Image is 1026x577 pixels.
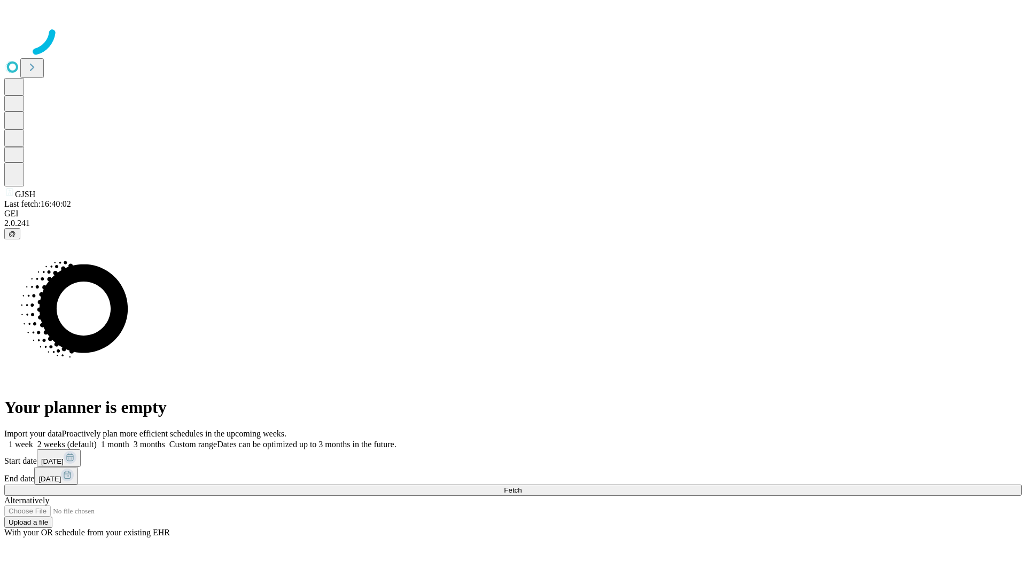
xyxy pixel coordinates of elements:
[4,496,49,505] span: Alternatively
[4,429,62,438] span: Import your data
[4,467,1022,485] div: End date
[34,467,78,485] button: [DATE]
[9,230,16,238] span: @
[38,475,61,483] span: [DATE]
[37,449,81,467] button: [DATE]
[62,429,286,438] span: Proactively plan more efficient schedules in the upcoming weeks.
[37,440,97,449] span: 2 weeks (default)
[217,440,396,449] span: Dates can be optimized up to 3 months in the future.
[101,440,129,449] span: 1 month
[15,190,35,199] span: GJSH
[4,228,20,239] button: @
[4,485,1022,496] button: Fetch
[169,440,217,449] span: Custom range
[4,199,71,208] span: Last fetch: 16:40:02
[134,440,165,449] span: 3 months
[41,457,64,465] span: [DATE]
[504,486,522,494] span: Fetch
[4,209,1022,219] div: GEI
[4,397,1022,417] h1: Your planner is empty
[9,440,33,449] span: 1 week
[4,219,1022,228] div: 2.0.241
[4,517,52,528] button: Upload a file
[4,528,170,537] span: With your OR schedule from your existing EHR
[4,449,1022,467] div: Start date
